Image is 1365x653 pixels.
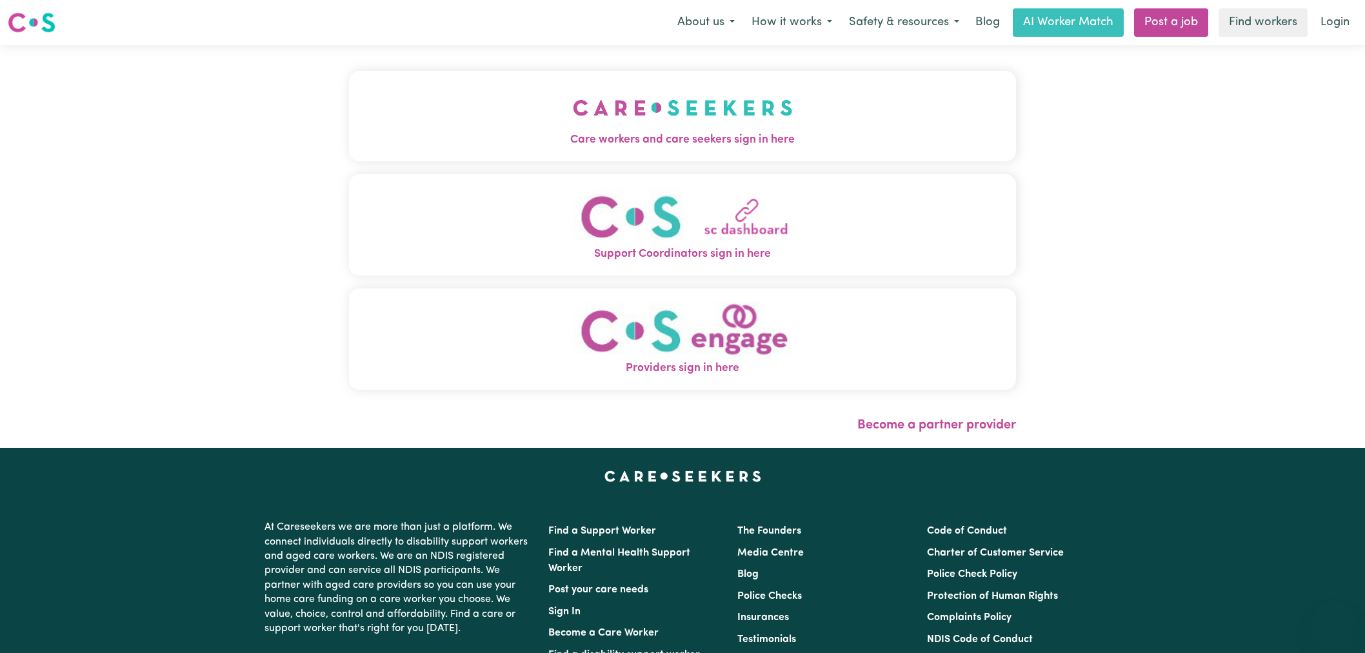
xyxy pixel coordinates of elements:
[264,515,533,641] p: At Careseekers we are more than just a platform. We connect individuals directly to disability su...
[737,612,789,623] a: Insurances
[349,71,1016,161] button: Care workers and care seekers sign in here
[927,612,1011,623] a: Complaints Policy
[548,585,648,595] a: Post your care needs
[968,8,1008,37] a: Blog
[548,628,659,638] a: Become a Care Worker
[841,9,968,36] button: Safety & resources
[737,591,802,601] a: Police Checks
[349,360,1016,377] span: Providers sign in here
[743,9,841,36] button: How it works
[349,132,1016,148] span: Care workers and care seekers sign in here
[927,548,1064,558] a: Charter of Customer Service
[927,591,1058,601] a: Protection of Human Rights
[927,526,1007,536] a: Code of Conduct
[737,569,759,579] a: Blog
[737,548,804,558] a: Media Centre
[927,634,1033,645] a: NDIS Code of Conduct
[548,548,690,574] a: Find a Mental Health Support Worker
[1313,601,1355,643] iframe: Button to launch messaging window
[857,419,1016,432] a: Become a partner provider
[8,11,55,34] img: Careseekers logo
[349,288,1016,390] button: Providers sign in here
[604,471,761,481] a: Careseekers home page
[669,9,743,36] button: About us
[349,246,1016,263] span: Support Coordinators sign in here
[1219,8,1308,37] a: Find workers
[737,634,796,645] a: Testimonials
[1134,8,1208,37] a: Post a job
[927,569,1017,579] a: Police Check Policy
[349,174,1016,276] button: Support Coordinators sign in here
[548,607,581,617] a: Sign In
[1313,8,1357,37] a: Login
[8,8,55,37] a: Careseekers logo
[1013,8,1124,37] a: AI Worker Match
[548,526,656,536] a: Find a Support Worker
[737,526,801,536] a: The Founders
